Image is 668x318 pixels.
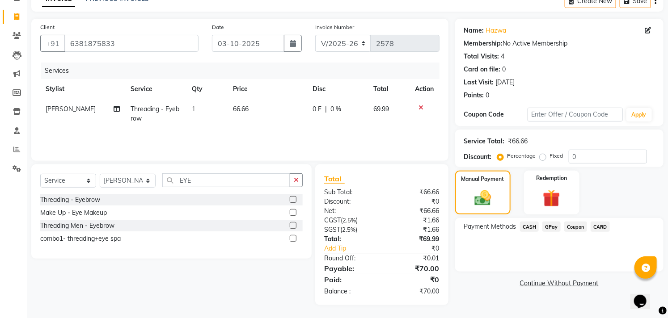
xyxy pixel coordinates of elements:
div: Membership: [464,39,503,48]
div: Total: [317,234,382,244]
div: Balance : [317,287,382,296]
label: Percentage [507,152,536,160]
div: 0 [486,91,490,100]
span: 0 % [330,105,341,114]
div: Last Visit: [464,78,494,87]
div: Threading Men - Eyebrow [40,221,114,230]
label: Date [212,23,224,31]
span: | [325,105,327,114]
iframe: chat widget [630,282,659,309]
div: Threading - Eyebrow [40,195,100,205]
span: SGST [324,226,340,234]
span: 69.99 [373,105,389,113]
div: ₹66.66 [382,188,446,197]
input: Search by Name/Mobile/Email/Code [64,35,199,52]
div: ₹1.66 [382,225,446,234]
div: Payable: [317,263,382,274]
div: ₹0.01 [382,254,446,263]
th: Qty [187,79,228,99]
div: ₹0 [382,197,446,206]
div: Total Visits: [464,52,499,61]
label: Invoice Number [315,23,354,31]
div: Paid: [317,274,382,285]
span: 66.66 [233,105,249,113]
label: Manual Payment [461,175,504,183]
th: Action [410,79,440,99]
div: Name: [464,26,484,35]
span: Coupon [564,222,587,232]
div: ₹69.99 [382,234,446,244]
input: Search or Scan [162,173,290,187]
th: Total [368,79,410,99]
div: 4 [501,52,505,61]
div: [DATE] [496,78,515,87]
span: Threading - Eyebrow [131,105,179,122]
button: +91 [40,35,65,52]
span: Payment Methods [464,222,516,231]
div: ₹66.66 [508,137,528,146]
th: Service [125,79,187,99]
th: Stylist [40,79,125,99]
label: Client [40,23,55,31]
span: GPay [542,222,561,232]
div: Round Off: [317,254,382,263]
div: Services [41,63,446,79]
button: Apply [626,108,652,121]
span: CASH [520,222,539,232]
div: ( ) [317,225,382,234]
span: [PERSON_NAME] [46,105,96,113]
span: 2.5% [342,217,356,224]
a: Add Tip [317,244,393,253]
span: 2.5% [342,226,355,233]
label: Fixed [550,152,563,160]
div: ₹70.00 [382,263,446,274]
div: ₹1.66 [382,216,446,225]
div: Card on file: [464,65,501,74]
div: ₹0 [393,244,446,253]
img: _gift.svg [537,188,566,209]
div: ₹70.00 [382,287,446,296]
span: Total [324,174,345,184]
div: ₹0 [382,274,446,285]
input: Enter Offer / Coupon Code [528,108,623,121]
div: combo1- threading+eye spa [40,234,121,243]
label: Redemption [536,174,567,182]
a: Continue Without Payment [457,279,662,288]
div: Points: [464,91,484,100]
span: CGST [324,216,341,224]
span: 1 [192,105,196,113]
div: Sub Total: [317,188,382,197]
div: No Active Membership [464,39,655,48]
div: Discount: [464,152,492,162]
div: 0 [503,65,506,74]
img: _cash.svg [469,188,496,208]
div: ₹66.66 [382,206,446,216]
div: ( ) [317,216,382,225]
span: 0 F [313,105,321,114]
div: Service Total: [464,137,505,146]
div: Discount: [317,197,382,206]
div: Net: [317,206,382,216]
div: Make Up - Eye Makeup [40,208,107,218]
a: Hazwa [486,26,507,35]
div: Coupon Code [464,110,528,119]
span: CARD [591,222,610,232]
th: Price [228,79,307,99]
th: Disc [307,79,368,99]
